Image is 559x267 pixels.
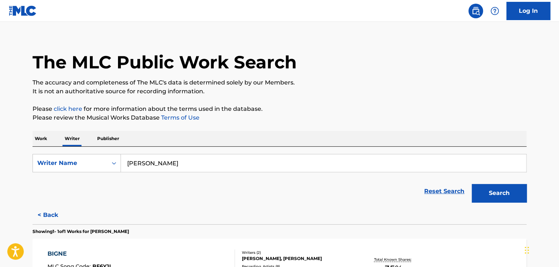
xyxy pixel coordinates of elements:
p: The accuracy and completeness of The MLC's data is determined solely by our Members. [33,78,526,87]
a: click here [54,105,82,112]
button: < Back [33,206,76,224]
div: BIGNE [47,249,111,258]
img: MLC Logo [9,5,37,16]
p: Please review the Musical Works Database [33,113,526,122]
a: Reset Search [421,183,468,199]
p: Please for more information about the terms used in the database. [33,105,526,113]
img: help [490,7,499,15]
div: Drag [525,239,529,261]
h1: The MLC Public Work Search [33,51,297,73]
div: Writer Name [37,159,103,168]
img: search [471,7,480,15]
a: Log In [506,2,550,20]
p: Total Known Shares: [374,257,413,262]
a: Terms of Use [160,114,199,121]
div: [PERSON_NAME], [PERSON_NAME] [242,255,352,262]
iframe: Chat Widget [522,232,559,267]
button: Search [472,184,526,202]
p: Writer [62,131,82,146]
div: Writers ( 2 ) [242,250,352,255]
p: Publisher [95,131,121,146]
p: Showing 1 - 1 of 1 Works for [PERSON_NAME] [33,228,129,235]
div: Help [487,4,502,18]
form: Search Form [33,154,526,206]
p: Work [33,131,49,146]
a: Public Search [468,4,483,18]
p: It is not an authoritative source for recording information. [33,87,526,96]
